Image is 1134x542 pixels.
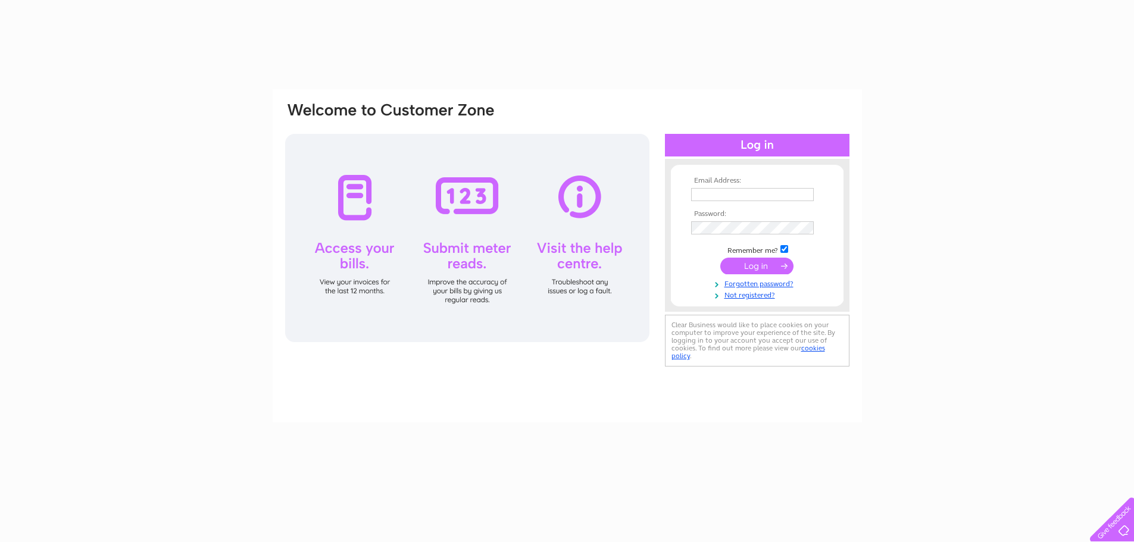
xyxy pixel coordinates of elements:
th: Email Address: [688,177,826,185]
th: Password: [688,210,826,218]
input: Submit [720,258,794,274]
a: Not registered? [691,289,826,300]
a: Forgotten password? [691,277,826,289]
a: cookies policy [671,344,825,360]
div: Clear Business would like to place cookies on your computer to improve your experience of the sit... [665,315,849,366]
td: Remember me? [688,243,826,255]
